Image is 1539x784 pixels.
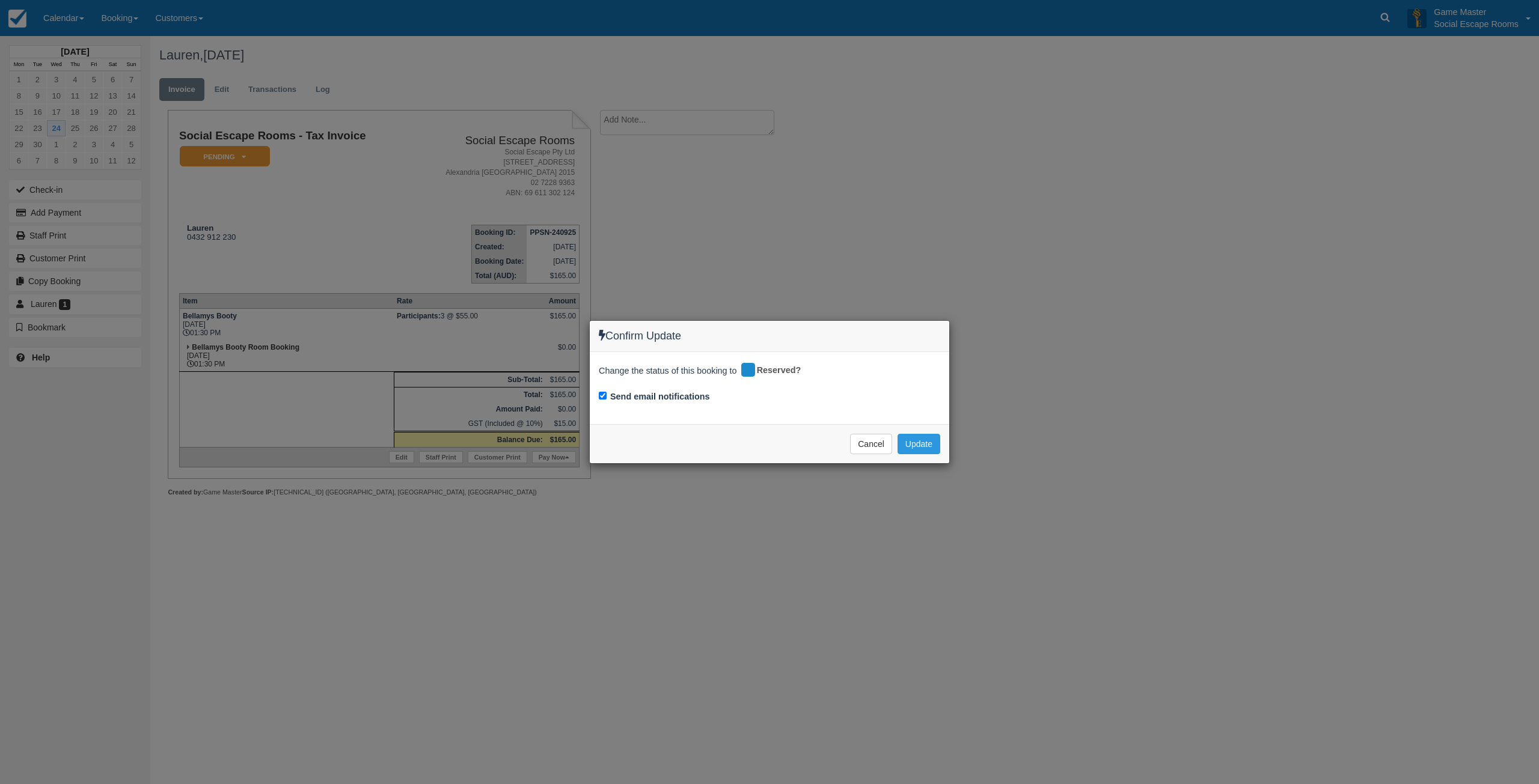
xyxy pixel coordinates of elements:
[599,365,737,380] span: Change the status of this booking to
[739,361,810,380] div: Reserved?
[610,390,710,403] label: Send email notifications
[898,434,940,454] button: Update
[599,330,940,342] h4: Confirm Update
[850,434,892,454] button: Cancel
